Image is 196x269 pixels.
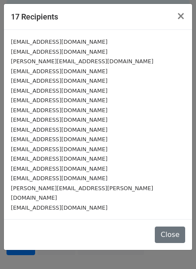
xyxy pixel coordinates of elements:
[153,227,196,269] iframe: Chat Widget
[11,185,153,201] small: [PERSON_NAME][EMAIL_ADDRESS][PERSON_NAME][DOMAIN_NAME]
[11,126,108,133] small: [EMAIL_ADDRESS][DOMAIN_NAME]
[11,49,108,55] small: [EMAIL_ADDRESS][DOMAIN_NAME]
[11,156,108,162] small: [EMAIL_ADDRESS][DOMAIN_NAME]
[11,58,154,65] small: [PERSON_NAME][EMAIL_ADDRESS][DOMAIN_NAME]
[11,78,108,84] small: [EMAIL_ADDRESS][DOMAIN_NAME]
[11,146,108,152] small: [EMAIL_ADDRESS][DOMAIN_NAME]
[176,10,185,22] span: ×
[11,39,108,45] small: [EMAIL_ADDRESS][DOMAIN_NAME]
[11,204,108,211] small: [EMAIL_ADDRESS][DOMAIN_NAME]
[11,97,108,104] small: [EMAIL_ADDRESS][DOMAIN_NAME]
[11,11,58,23] h5: 17 Recipients
[170,4,192,28] button: Close
[155,227,185,243] button: Close
[11,117,108,123] small: [EMAIL_ADDRESS][DOMAIN_NAME]
[11,175,108,181] small: [EMAIL_ADDRESS][DOMAIN_NAME]
[11,165,108,172] small: [EMAIL_ADDRESS][DOMAIN_NAME]
[11,136,108,143] small: [EMAIL_ADDRESS][DOMAIN_NAME]
[11,107,108,113] small: [EMAIL_ADDRESS][DOMAIN_NAME]
[11,68,108,75] small: [EMAIL_ADDRESS][DOMAIN_NAME]
[11,88,108,94] small: [EMAIL_ADDRESS][DOMAIN_NAME]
